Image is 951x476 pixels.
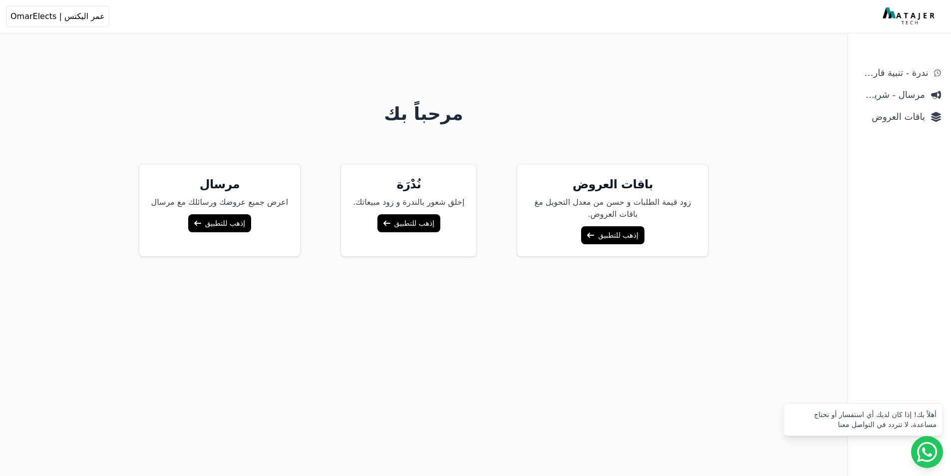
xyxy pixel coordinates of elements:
h5: باقات العروض [529,176,696,192]
a: إذهب للتطبيق [581,226,644,244]
a: إذهب للتطبيق [188,214,251,232]
p: اعرض جميع عروضك ورسائلك مع مرسال [151,196,289,208]
span: مرسال - شريط دعاية [858,88,925,102]
h1: مرحباً بك [40,104,807,124]
span: عمر اليكتس | OmarElects [10,10,105,22]
a: إذهب للتطبيق [377,214,440,232]
img: MatajerTech Logo [883,7,937,25]
p: إخلق شعور بالندرة و زود مبيعاتك. [353,196,464,208]
span: باقات العروض [858,110,925,124]
button: عمر اليكتس | OmarElects [6,6,109,27]
span: ندرة - تنبية قارب علي النفاذ [858,66,928,80]
div: أهلاً بك! إذا كان لديك أي استفسار أو تحتاج مساعدة، لا تتردد في التواصل معنا [790,410,937,430]
h5: مرسال [151,176,289,192]
p: زود قيمة الطلبات و حسن من معدل التحويل مغ باقات العروض. [529,196,696,220]
h5: نُدْرَة [353,176,464,192]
